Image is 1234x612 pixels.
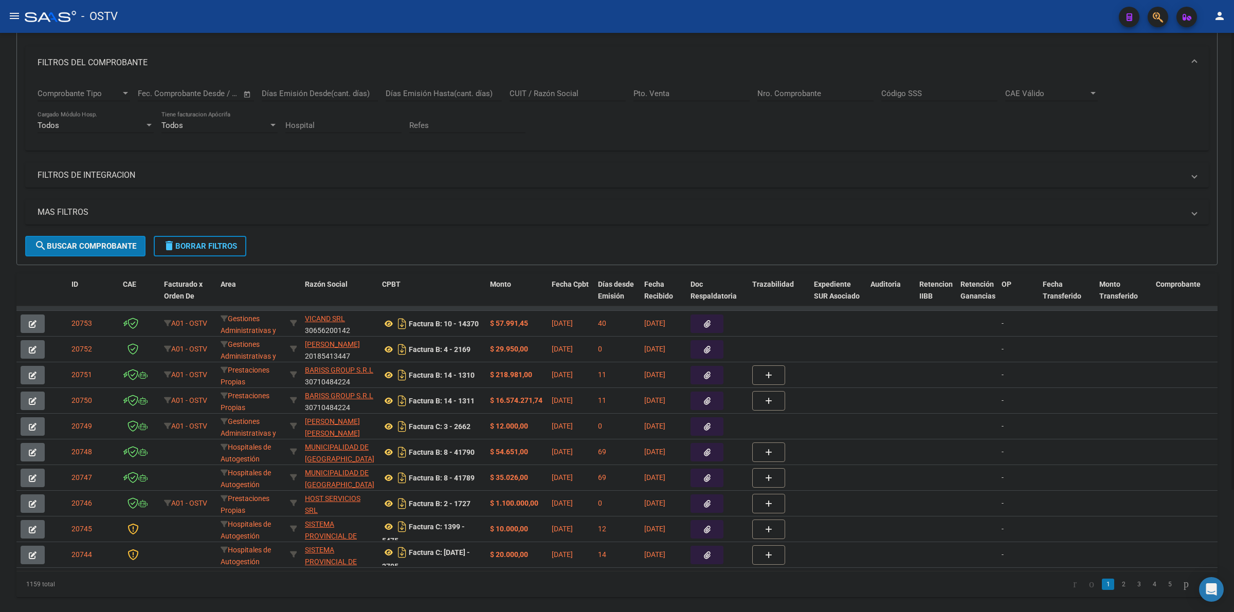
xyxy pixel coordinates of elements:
span: 20745 [71,525,92,533]
div: 30691822849 [305,518,374,540]
span: SISTEMA PROVINCIAL DE SALUD [305,546,357,578]
div: 30656200142 [305,313,374,335]
mat-expansion-panel-header: FILTROS DEL COMPROBANTE [25,46,1209,79]
div: 33712005969 [305,493,374,514]
span: - [1002,319,1004,327]
a: 3 [1133,579,1145,590]
mat-icon: menu [8,10,21,22]
i: Descargar documento [395,418,409,435]
span: Días desde Emisión [598,280,634,300]
i: Descargar documento [395,544,409,561]
span: [DATE] [644,396,665,404]
span: - [1002,525,1004,533]
button: Open calendar [242,88,253,100]
strong: $ 16.574.271,74 [490,396,542,404]
span: MUNICIPALIDAD DE [GEOGRAPHIC_DATA][PERSON_NAME] [305,443,374,475]
input: End date [180,89,230,98]
span: 0 [598,422,602,430]
strong: Factura B: 8 - 41789 [409,474,475,482]
div: 20185413447 [305,339,374,360]
i: Descargar documento [395,495,409,512]
div: FILTROS DEL COMPROBANTE [25,79,1209,151]
datatable-header-cell: Trazabilidad [748,273,810,319]
mat-panel-title: FILTROS DE INTEGRACION [38,170,1184,181]
span: - [1002,345,1004,353]
span: 20751 [71,370,92,379]
span: 69 [598,448,606,456]
span: Fecha Recibido [644,280,673,300]
datatable-header-cell: ID [67,273,119,319]
span: [DATE] [552,448,573,456]
mat-icon: person [1213,10,1226,22]
strong: Factura B: 10 - 14370 [409,320,479,328]
datatable-header-cell: Auditoria [866,273,915,319]
mat-expansion-panel-header: FILTROS DE INTEGRACION [25,163,1209,188]
strong: $ 218.981,00 [490,370,532,379]
div: Open Intercom Messenger [1199,577,1224,602]
span: 14 [598,550,606,559]
span: CAE [123,280,136,288]
datatable-header-cell: Fecha Cpbt [548,273,594,319]
span: [DATE] [552,473,573,481]
span: - OSTV [81,5,118,28]
i: Descargar documento [395,393,409,409]
div: 30710484224 [305,364,374,386]
span: 40 [598,319,606,327]
strong: $ 20.000,00 [490,550,528,559]
span: - [1002,550,1004,559]
a: 5 [1164,579,1176,590]
strong: Factura B: 14 - 1310 [409,371,475,379]
span: [DATE] [644,345,665,353]
strong: Factura B: 2 - 1727 [409,499,470,508]
i: Descargar documento [395,341,409,358]
span: [DATE] [552,319,573,327]
span: [DATE] [644,448,665,456]
datatable-header-cell: Expediente SUR Asociado [810,273,866,319]
span: [DATE] [644,370,665,379]
strong: Factura C: 3 - 2662 [409,422,470,431]
datatable-header-cell: CAE [119,273,160,319]
span: Comprobante [1156,280,1201,288]
a: go to previous page [1084,579,1099,590]
div: 30691822849 [305,544,374,566]
span: [PERSON_NAME] [305,340,360,348]
strong: Factura B: 4 - 2169 [409,345,470,354]
a: go to next page [1179,579,1193,590]
span: [DATE] [552,422,573,430]
datatable-header-cell: Monto Transferido [1095,273,1152,319]
span: Retención Ganancias [960,280,995,300]
span: 20744 [71,550,92,559]
span: VICAND SRL [305,314,345,323]
span: Prestaciones Propias [221,494,269,514]
span: - [1002,499,1004,507]
span: MUNICIPALIDAD DE [GEOGRAPHIC_DATA][PERSON_NAME] [305,469,374,500]
span: - [1002,422,1004,430]
span: BARISS GROUP S.R.L [305,392,373,400]
span: 20753 [71,319,92,327]
button: Buscar Comprobante [25,236,146,256]
span: Fecha Cpbt [552,280,589,288]
i: Descargar documento [395,367,409,383]
div: 1159 total [16,571,255,597]
span: Auditoria [870,280,901,288]
span: Prestaciones Propias [221,366,269,386]
span: Fecha Transferido [1043,280,1081,300]
li: page 2 [1116,576,1131,593]
span: Monto [490,280,511,288]
span: 20750 [71,396,92,404]
span: Todos [38,121,59,130]
i: Descargar documento [395,470,409,486]
div: 30545681508 [305,441,374,463]
button: Borrar Filtros [154,236,246,256]
strong: $ 12.000,00 [490,422,528,430]
span: Doc Respaldatoria [691,280,737,300]
datatable-header-cell: Facturado x Orden De [160,273,216,319]
span: Retencion IIBB [919,280,953,300]
mat-icon: search [34,239,47,252]
span: 11 [598,396,606,404]
div: 30545681508 [305,467,374,489]
span: A01 - OSTV [171,499,207,507]
span: CPBT [382,280,401,288]
mat-expansion-panel-header: MAS FILTROS [25,200,1209,225]
span: - [1002,473,1004,481]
